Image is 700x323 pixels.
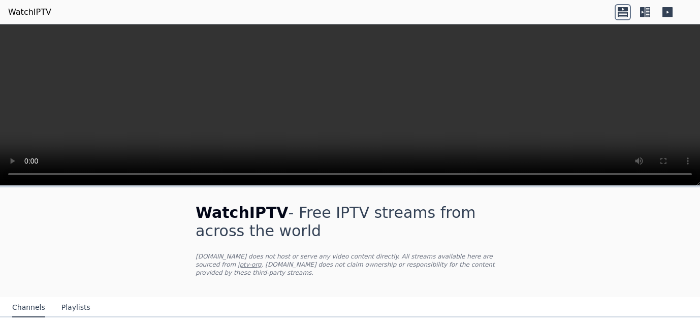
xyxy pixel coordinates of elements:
button: Channels [12,298,45,317]
p: [DOMAIN_NAME] does not host or serve any video content directly. All streams available here are s... [196,252,504,277]
h1: - Free IPTV streams from across the world [196,204,504,240]
a: iptv-org [238,261,262,268]
a: WatchIPTV [8,6,51,18]
button: Playlists [61,298,90,317]
span: WatchIPTV [196,204,289,221]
